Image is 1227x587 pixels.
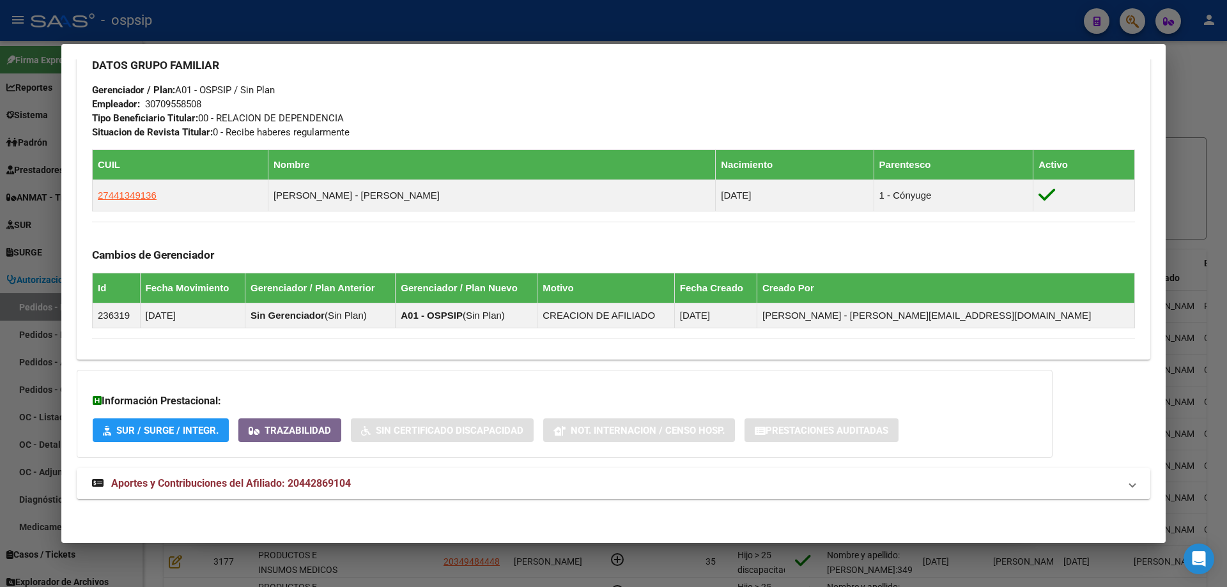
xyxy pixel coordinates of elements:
button: Prestaciones Auditadas [745,418,899,442]
span: Sin Certificado Discapacidad [376,425,523,436]
th: Parentesco [874,150,1033,180]
button: Sin Certificado Discapacidad [351,418,534,442]
h3: Información Prestacional: [93,393,1037,409]
th: Activo [1033,150,1135,180]
td: [PERSON_NAME] - [PERSON_NAME] [268,180,715,211]
span: SUR / SURGE / INTEGR. [116,425,219,436]
strong: Empleador: [92,98,140,110]
strong: Gerenciador / Plan: [92,84,175,96]
h3: Cambios de Gerenciador [92,248,1135,262]
td: 1 - Cónyuge [874,180,1033,211]
td: [PERSON_NAME] - [PERSON_NAME][EMAIL_ADDRESS][DOMAIN_NAME] [757,303,1135,328]
span: Trazabilidad [265,425,331,436]
td: ( ) [245,303,396,328]
span: Sin Plan [328,310,364,321]
td: CREACION DE AFILIADO [537,303,675,328]
button: SUR / SURGE / INTEGR. [93,418,229,442]
td: [DATE] [674,303,757,328]
span: Sin Plan [466,310,502,321]
button: Trazabilidad [238,418,341,442]
td: [DATE] [716,180,874,211]
span: 00 - RELACION DE DEPENDENCIA [92,112,344,124]
td: [DATE] [140,303,245,328]
strong: Sin Gerenciador [251,310,325,321]
th: Id [93,273,141,303]
mat-expansion-panel-header: Aportes y Contribuciones del Afiliado: 20442869104 [77,468,1150,499]
button: Not. Internacion / Censo Hosp. [543,418,735,442]
span: Aportes y Contribuciones del Afiliado: 20442869104 [111,477,351,489]
th: Fecha Movimiento [140,273,245,303]
strong: Situacion de Revista Titular: [92,126,213,138]
th: Gerenciador / Plan Nuevo [396,273,537,303]
span: 27441349136 [98,190,157,201]
th: CUIL [93,150,268,180]
span: 0 - Recibe haberes regularmente [92,126,350,138]
th: Gerenciador / Plan Anterior [245,273,396,303]
div: 30709558508 [145,97,201,111]
td: ( ) [396,303,537,328]
td: 236319 [93,303,141,328]
th: Fecha Creado [674,273,757,303]
span: Not. Internacion / Censo Hosp. [571,425,725,436]
h3: DATOS GRUPO FAMILIAR [92,58,1135,72]
span: Prestaciones Auditadas [766,425,888,436]
th: Motivo [537,273,675,303]
div: Open Intercom Messenger [1184,544,1214,574]
strong: Tipo Beneficiario Titular: [92,112,198,124]
strong: A01 - OSPSIP [401,310,463,321]
th: Nombre [268,150,715,180]
span: A01 - OSPSIP / Sin Plan [92,84,275,96]
th: Creado Por [757,273,1135,303]
th: Nacimiento [716,150,874,180]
